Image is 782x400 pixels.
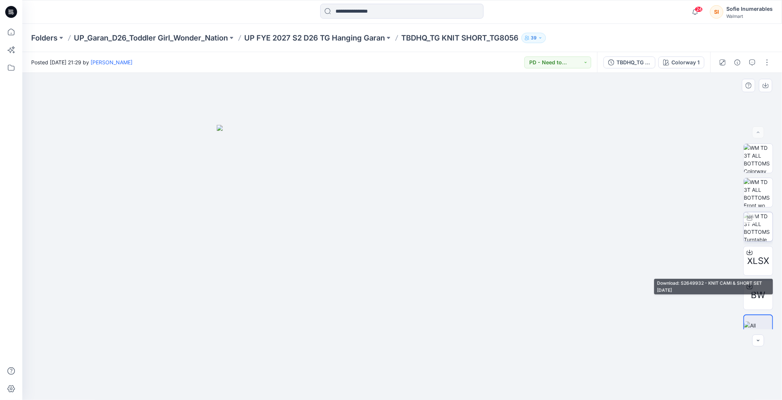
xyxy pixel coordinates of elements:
[744,322,772,337] img: All colorways
[710,5,723,19] div: SI
[744,144,773,173] img: WM TD 3T ALL BOTTOMS Colorway wo Avatar
[732,57,743,68] button: Details
[695,6,703,12] span: 24
[671,58,700,67] div: Colorway 1
[74,33,228,43] a: UP_Garan_D26_Toddler Girl_Wonder_Nation
[726,13,773,19] div: Walmart
[521,33,546,43] button: 39
[31,58,132,66] span: Posted [DATE] 21:29 by
[217,125,588,400] img: eyJhbGciOiJIUzI1NiIsImtpZCI6IjAiLCJzbHQiOiJzZXMiLCJ0eXAiOiJKV1QifQ.eyJkYXRhIjp7InR5cGUiOiJzdG9yYW...
[747,254,769,268] span: XLSX
[744,178,773,207] img: WM TD 3T ALL BOTTOMS Front wo Avatar
[658,57,704,68] button: Colorway 1
[31,33,58,43] a: Folders
[751,288,766,302] span: BW
[603,57,655,68] button: TBDHQ_TG KNIT SHORT_TG8056
[401,33,518,43] p: TBDHQ_TG KNIT SHORT_TG8056
[744,212,773,241] img: WM TD 3T ALL BOTTOMS Turntable with Avatar
[726,4,773,13] div: Sofie Inumerables
[91,59,132,65] a: [PERSON_NAME]
[616,58,651,67] div: TBDHQ_TG KNIT SHORT_TG8056
[244,33,385,43] a: UP FYE 2027 S2 D26 TG Hanging Garan
[531,34,537,42] p: 39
